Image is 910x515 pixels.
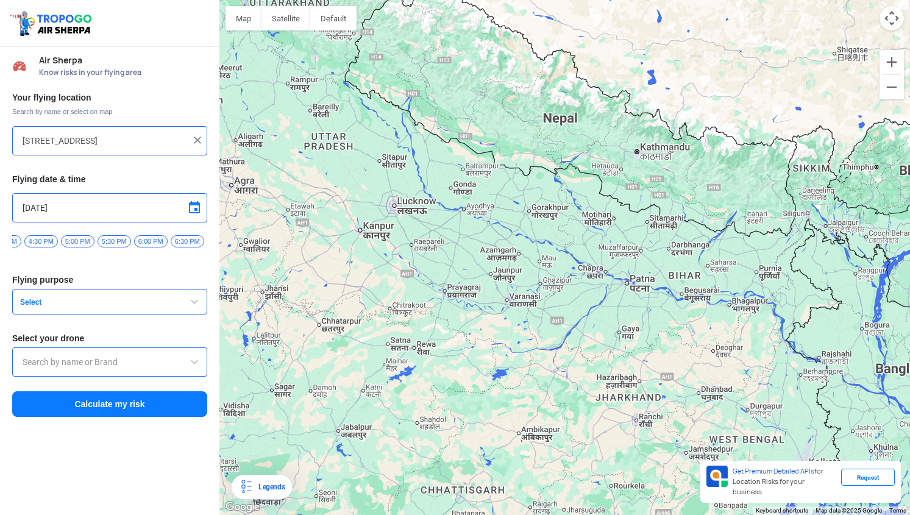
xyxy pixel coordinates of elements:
[841,469,895,486] div: Request
[23,133,188,148] input: Search your flying location
[15,297,168,307] span: Select
[191,134,204,146] img: ic_close.png
[12,289,207,314] button: Select
[12,275,207,284] h3: Flying purpose
[880,50,904,74] button: Zoom in
[880,75,904,99] button: Zoom out
[756,506,808,515] button: Keyboard shortcuts
[207,235,241,247] span: 7:00 PM
[12,334,207,343] h3: Select your drone
[880,6,904,30] button: Map camera controls
[171,235,204,247] span: 6:30 PM
[226,6,261,30] button: Show street map
[261,6,310,30] button: Show satellite imagery
[222,499,263,515] a: Open this area in Google Maps (opens a new window)
[889,507,906,514] a: Terms
[23,201,197,215] input: Select Date
[706,466,728,487] img: Premium APIs
[12,107,207,116] span: Search by name or select on map
[239,480,254,494] img: Legends
[24,235,58,247] span: 4:30 PM
[12,59,27,73] img: Risk Scores
[61,235,94,247] span: 5:00 PM
[816,507,882,514] span: Map data ©2025 Google
[134,235,168,247] span: 6:00 PM
[728,466,841,498] div: for Location Risks for your business.
[9,9,96,37] img: ic_tgdronemaps.svg
[254,480,285,494] div: Legends
[12,93,207,102] h3: Your flying location
[39,68,207,77] span: Know risks in your flying area
[23,355,197,369] input: Search by name or Brand
[12,175,207,183] h3: Flying date & time
[222,499,263,515] img: Google
[98,235,131,247] span: 5:30 PM
[733,467,814,475] span: Get Premium Detailed APIs
[12,391,207,417] button: Calculate my risk
[39,55,207,65] span: Air Sherpa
